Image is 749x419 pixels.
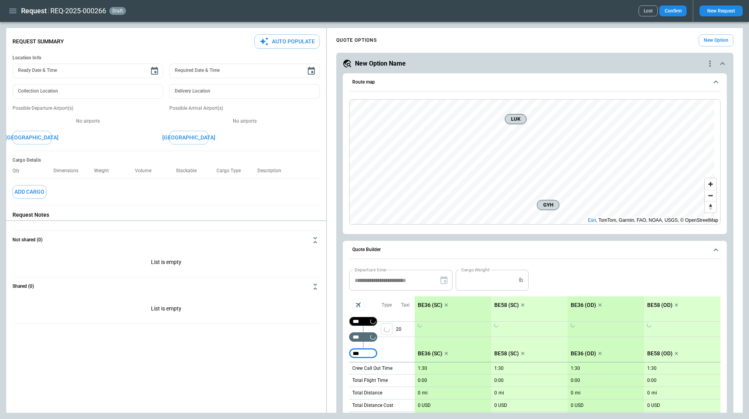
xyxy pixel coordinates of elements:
p: Volume [135,168,158,174]
button: New Option [699,34,733,46]
p: Request Notes [12,212,320,218]
p: BE36 (OD) [571,302,596,308]
h2: REQ-2025-000266 [50,6,106,16]
p: 0 [494,390,497,396]
button: Quote Builder [349,241,721,259]
button: Confirm [659,5,687,16]
p: Type [382,302,392,308]
p: List is empty [12,296,320,323]
button: Zoom out [705,190,716,201]
p: BE58 (SC) [494,350,519,357]
div: Too short [349,349,377,358]
label: Cargo Weight [461,266,490,273]
h4: QUOTE OPTIONS [336,39,377,42]
p: 1:30 [418,366,427,371]
p: Dimensions [53,168,85,174]
p: lb [519,277,523,283]
div: Not found [349,317,377,326]
div: Route map [349,99,721,225]
p: 0 USD [647,403,660,408]
p: Taxi [401,302,410,308]
span: draft [111,8,124,14]
button: Choose date [304,63,319,79]
p: Possible Departure Airport(s) [12,105,163,112]
div: quote-option-actions [705,59,715,68]
p: 0 [647,390,650,396]
button: Reset bearing to north [705,201,716,212]
div: , TomTom, Garmin, FAO, NOAA, USGS, © OpenStreetMap [588,216,718,224]
h5: New Option Name [355,59,406,68]
p: Total Flight Time [352,377,388,384]
p: 0:00 [571,378,580,383]
p: BE36 (OD) [571,350,596,357]
p: 0:00 [647,378,657,383]
button: Add Cargo [12,185,46,199]
p: Request Summary [12,38,64,45]
p: 0 [571,390,573,396]
p: 0 USD [418,403,431,408]
button: Zoom in [705,178,716,190]
p: 0:00 [494,378,504,383]
button: New Request [699,5,743,16]
span: Type of sector [381,323,392,335]
p: BE58 (OD) [647,302,673,308]
p: 0 USD [571,403,584,408]
h6: Route map [352,80,375,85]
h6: Location Info [12,55,320,61]
h1: Request [21,6,47,16]
span: GYH [540,201,556,209]
div: Too short [349,332,377,342]
p: No airports [169,118,320,125]
button: left aligned [381,323,392,335]
p: 20 [396,322,415,337]
p: BE58 (SC) [494,302,519,308]
p: mi [651,390,657,396]
span: LUK [508,115,523,123]
a: Esri [588,218,596,223]
p: 0:00 [418,378,427,383]
p: Possible Arrival Airport(s) [169,105,320,112]
p: 1:30 [494,366,504,371]
p: Description [257,168,288,174]
div: Not shared (0) [12,296,320,323]
p: 1:30 [571,366,580,371]
h6: Shared (0) [12,284,34,289]
h6: Cargo Details [12,157,320,163]
button: Choose date [147,63,162,79]
p: No airports [12,118,163,125]
button: New Option Namequote-option-actions [343,59,727,68]
p: BE36 (SC) [418,302,442,308]
p: Total Distance [352,390,382,396]
p: Stackable [176,168,203,174]
p: BE36 (SC) [418,350,442,357]
button: Lost [639,5,658,16]
label: Departure time [355,266,387,273]
p: Total Distance Cost [352,402,393,409]
button: [GEOGRAPHIC_DATA] [12,131,51,144]
button: Auto Populate [254,34,320,49]
p: Cargo Type [217,168,247,174]
button: Not shared (0) [12,231,320,250]
p: mi [499,390,504,396]
p: List is empty [12,250,320,277]
button: Shared (0) [12,277,320,296]
canvas: Map [350,100,714,225]
p: 1:30 [647,366,657,371]
p: 0 USD [494,403,507,408]
p: Weight [94,168,115,174]
p: mi [575,390,580,396]
span: Aircraft selection [352,299,364,311]
div: Not shared (0) [12,250,320,277]
p: 0 [418,390,421,396]
p: BE58 (OD) [647,350,673,357]
h6: Not shared (0) [12,237,43,242]
p: mi [422,390,428,396]
button: [GEOGRAPHIC_DATA] [169,131,208,144]
p: Crew Call Out Time [352,365,392,372]
button: Route map [349,73,721,91]
h6: Quote Builder [352,247,381,252]
p: Qty [12,168,26,174]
